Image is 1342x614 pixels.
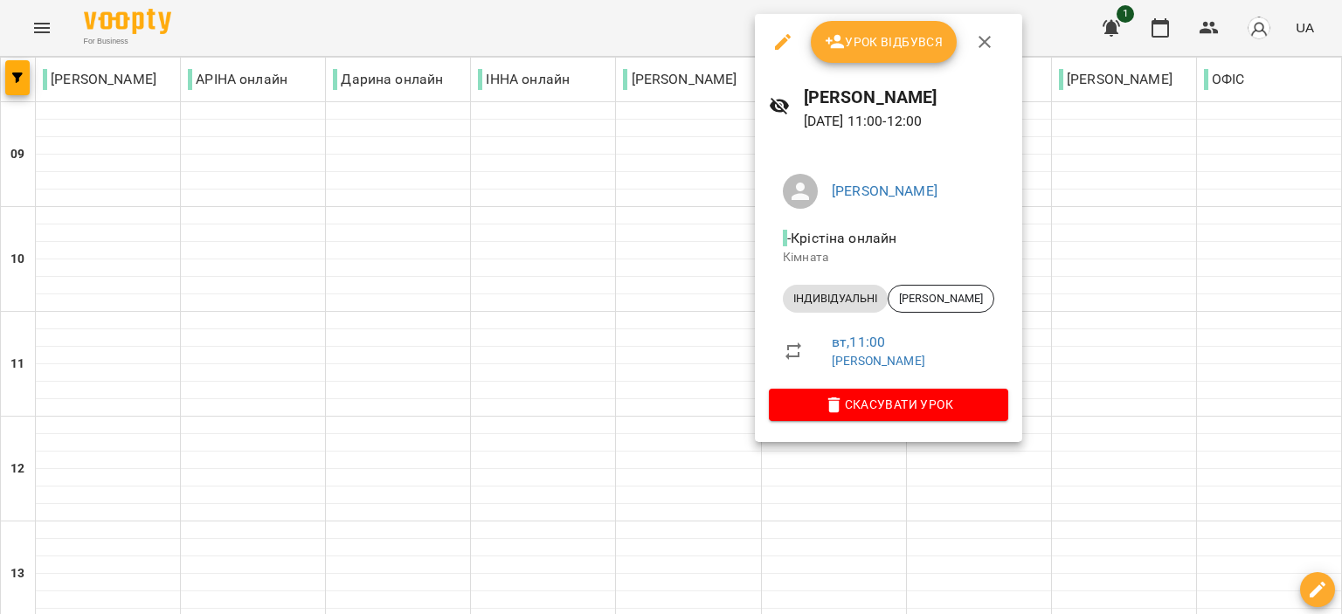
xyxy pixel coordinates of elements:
button: Скасувати Урок [769,389,1008,420]
span: - Крістіна онлайн [783,230,901,246]
p: Кімната [783,249,994,266]
h6: [PERSON_NAME] [804,84,1008,111]
span: [PERSON_NAME] [889,291,993,307]
p: [DATE] 11:00 - 12:00 [804,111,1008,132]
span: Урок відбувся [825,31,944,52]
a: [PERSON_NAME] [832,183,937,199]
span: Скасувати Урок [783,394,994,415]
a: [PERSON_NAME] [832,354,925,368]
button: Урок відбувся [811,21,958,63]
span: ІНДИВІДУАЛЬНІ [783,291,888,307]
a: вт , 11:00 [832,334,885,350]
div: [PERSON_NAME] [888,285,994,313]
